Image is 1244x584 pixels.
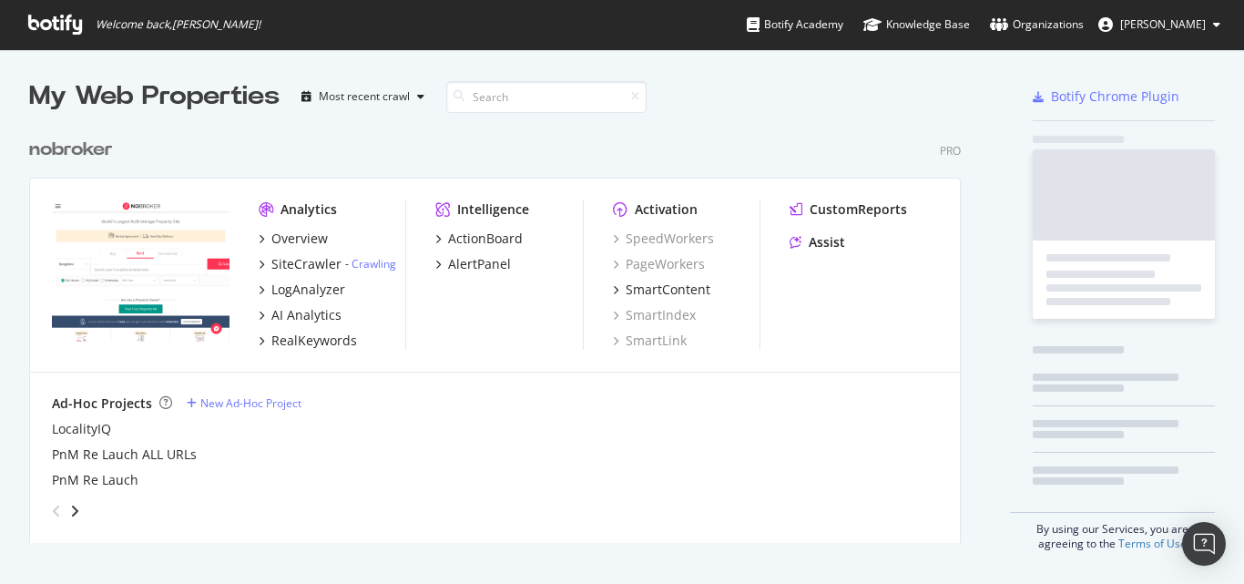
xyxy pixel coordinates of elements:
[790,233,845,251] a: Assist
[613,332,687,350] a: SmartLink
[187,395,301,411] a: New Ad-Hoc Project
[352,256,396,272] a: Crawling
[940,143,961,159] div: Pro
[52,446,197,464] a: PnM Re Lauch ALL URLs
[271,281,345,299] div: LogAnalyzer
[271,255,342,273] div: SiteCrawler
[1084,10,1235,39] button: [PERSON_NAME]
[200,395,301,411] div: New Ad-Hoc Project
[448,255,511,273] div: AlertPanel
[319,91,410,102] div: Most recent crawl
[259,306,342,324] a: AI Analytics
[626,281,710,299] div: SmartContent
[613,230,714,248] a: SpeedWorkers
[990,15,1084,34] div: Organizations
[259,332,357,350] a: RealKeywords
[271,230,328,248] div: Overview
[435,230,523,248] a: ActionBoard
[635,200,698,219] div: Activation
[613,306,696,324] a: SmartIndex
[29,137,113,163] div: nobroker
[52,394,152,413] div: Ad-Hoc Projects
[280,200,337,219] div: Analytics
[1010,512,1215,551] div: By using our Services, you are agreeing to the
[1118,536,1187,551] a: Terms of Use
[435,255,511,273] a: AlertPanel
[29,137,120,163] a: nobroker
[271,332,357,350] div: RealKeywords
[446,81,647,113] input: Search
[1033,87,1179,106] a: Botify Chrome Plugin
[52,471,138,489] a: PnM Re Lauch
[29,115,975,543] div: grid
[1120,16,1206,32] span: Rahul Sahani
[613,255,705,273] a: PageWorkers
[29,78,280,115] div: My Web Properties
[52,200,229,343] img: nobroker.com
[259,230,328,248] a: Overview
[1182,522,1226,566] div: Open Intercom Messenger
[52,420,111,438] a: LocalityIQ
[457,200,529,219] div: Intelligence
[68,502,81,520] div: angle-right
[259,255,396,273] a: SiteCrawler- Crawling
[294,82,432,111] button: Most recent crawl
[790,200,907,219] a: CustomReports
[45,497,68,526] div: angle-left
[863,15,970,34] div: Knowledge Base
[448,230,523,248] div: ActionBoard
[96,17,260,32] span: Welcome back, [PERSON_NAME] !
[259,281,345,299] a: LogAnalyzer
[809,233,845,251] div: Assist
[810,200,907,219] div: CustomReports
[747,15,843,34] div: Botify Academy
[1051,87,1179,106] div: Botify Chrome Plugin
[613,281,710,299] a: SmartContent
[345,256,396,272] div: -
[271,306,342,324] div: AI Analytics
